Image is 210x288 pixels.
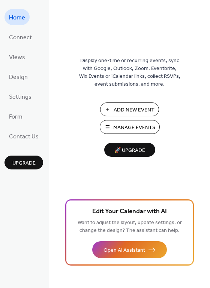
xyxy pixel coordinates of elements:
[100,120,160,134] button: Manage Events
[78,218,182,236] span: Want to adjust the layout, update settings, or change the design? The assistant can help.
[100,102,159,116] button: Add New Event
[9,52,25,63] span: Views
[4,29,36,45] a: Connect
[9,71,28,83] span: Design
[9,12,25,24] span: Home
[4,128,43,144] a: Contact Us
[104,143,155,157] button: 🚀 Upgrade
[103,246,145,254] span: Open AI Assistant
[9,91,31,103] span: Settings
[92,206,167,217] span: Edit Your Calendar with AI
[9,131,39,143] span: Contact Us
[9,32,32,43] span: Connect
[4,49,30,65] a: Views
[114,106,154,114] span: Add New Event
[4,108,27,124] a: Form
[4,88,36,104] a: Settings
[4,68,32,85] a: Design
[4,9,30,25] a: Home
[113,124,155,132] span: Manage Events
[9,111,22,123] span: Form
[92,241,167,258] button: Open AI Assistant
[109,145,151,156] span: 🚀 Upgrade
[79,57,180,88] span: Display one-time or recurring events, sync with Google, Outlook, Zoom, Eventbrite, Wix Events or ...
[4,156,43,169] button: Upgrade
[12,159,36,167] span: Upgrade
